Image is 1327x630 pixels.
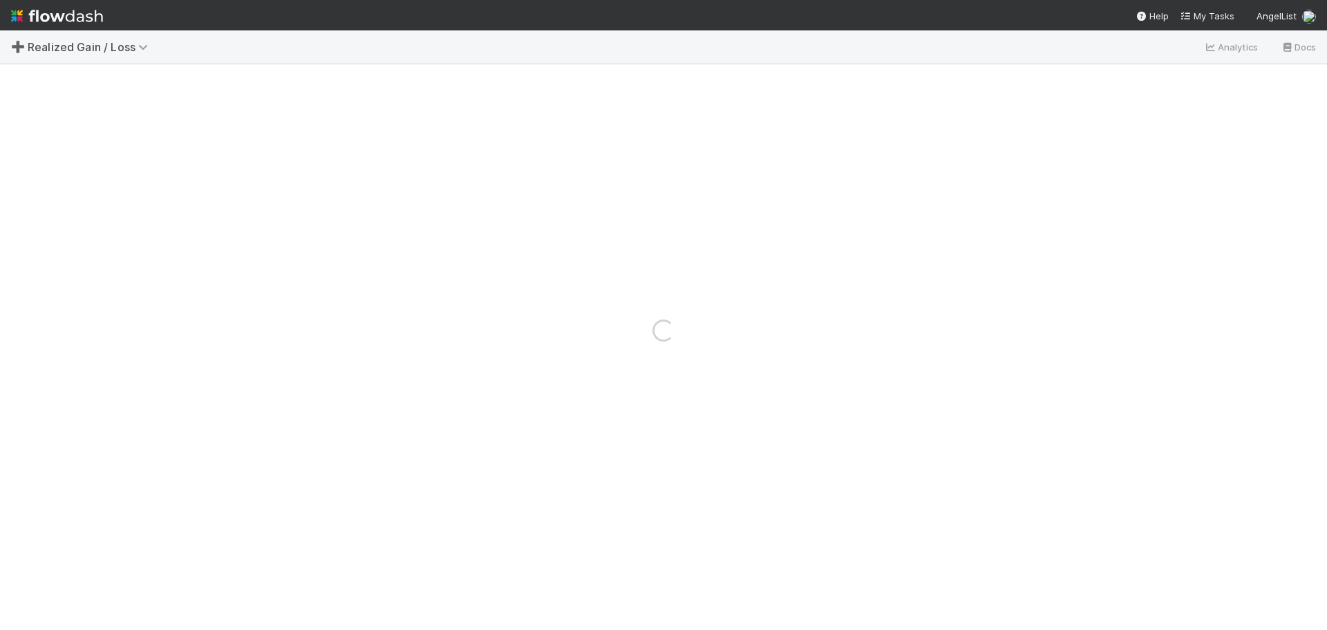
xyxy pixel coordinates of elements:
img: avatar_bc42736a-3f00-4d10-a11d-d22e63cdc729.png [1302,10,1316,24]
div: Help [1136,9,1169,23]
a: My Tasks [1180,9,1234,23]
img: logo-inverted-e16ddd16eac7371096b0.svg [11,4,103,28]
span: My Tasks [1180,10,1234,21]
span: AngelList [1257,10,1297,21]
